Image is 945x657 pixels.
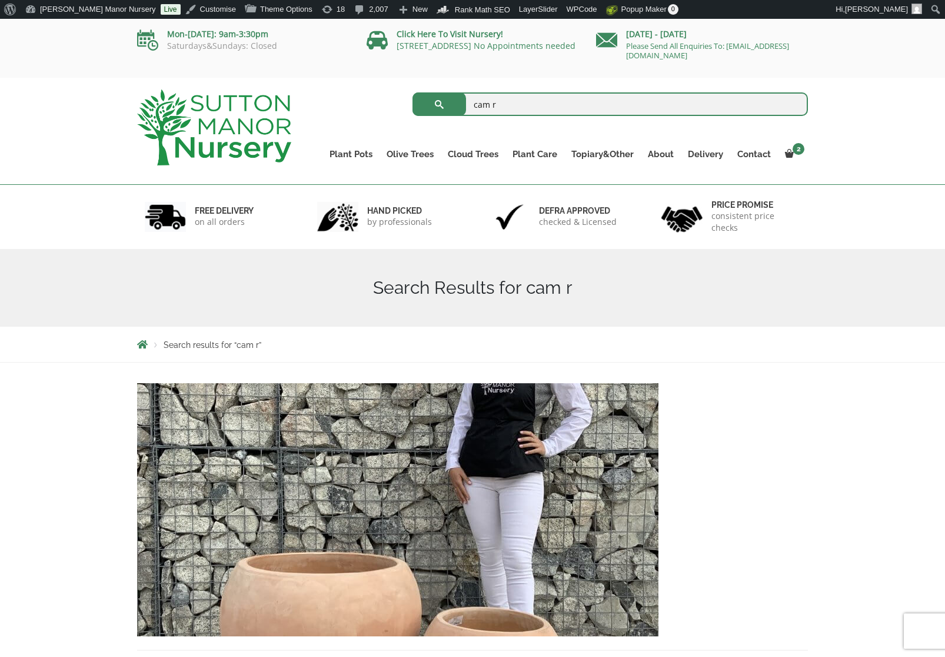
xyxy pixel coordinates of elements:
a: Contact [730,146,778,162]
a: Delivery [681,146,730,162]
a: Topiary&Other [564,146,641,162]
img: logo [137,89,291,165]
img: The Cam Ranh Vietnamese Terracotta Plant Pots - 9370C96B 8029 4A26 B481 5648F2A75675 1 105 c [137,383,658,636]
p: [DATE] - [DATE] [596,27,808,41]
nav: Breadcrumbs [137,340,808,349]
input: Search... [412,92,808,116]
a: Plant Pots [322,146,380,162]
h6: Defra approved [539,205,617,216]
p: by professionals [367,216,432,228]
a: Click Here To Visit Nursery! [397,28,503,39]
h6: hand picked [367,205,432,216]
img: 2.jpg [317,202,358,232]
span: 0 [668,4,678,15]
span: Search results for “cam r” [164,340,261,350]
span: 2 [793,143,804,155]
p: checked & Licensed [539,216,617,228]
a: [STREET_ADDRESS] No Appointments needed [397,40,575,51]
a: Please Send All Enquiries To: [EMAIL_ADDRESS][DOMAIN_NAME] [626,41,789,61]
h6: Price promise [711,200,801,210]
h6: FREE DELIVERY [195,205,254,216]
a: Plant Care [505,146,564,162]
img: 1.jpg [145,202,186,232]
img: 3.jpg [489,202,530,232]
span: Rank Math SEO [455,5,510,14]
a: Cloud Trees [441,146,505,162]
h1: Search Results for cam r [137,277,808,298]
a: About [641,146,681,162]
a: 2 [778,146,808,162]
p: Mon-[DATE]: 9am-3:30pm [137,27,349,41]
p: on all orders [195,216,254,228]
a: Olive Trees [380,146,441,162]
img: 4.jpg [661,199,703,235]
p: Saturdays&Sundays: Closed [137,41,349,51]
a: Live [161,4,181,15]
p: consistent price checks [711,210,801,234]
a: The Cam Ranh Vietnamese Terracotta Plant Pots [137,503,658,515]
span: [PERSON_NAME] [845,5,908,14]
